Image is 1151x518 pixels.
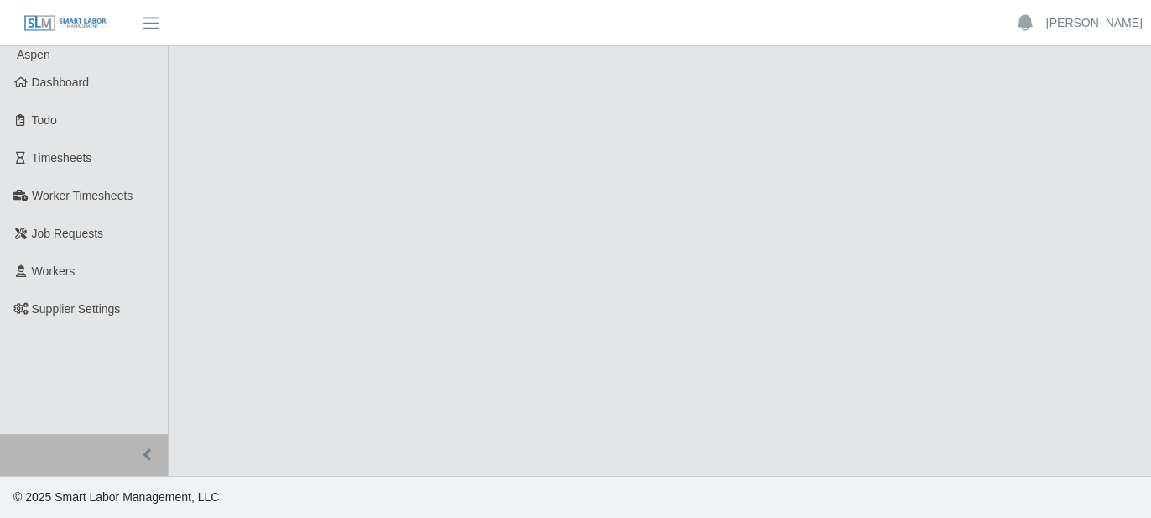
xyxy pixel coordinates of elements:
span: Workers [32,264,76,278]
span: Todo [32,113,57,127]
span: Aspen [17,48,50,61]
img: SLM Logo [23,14,107,33]
span: © 2025 Smart Labor Management, LLC [13,490,219,504]
a: [PERSON_NAME] [1046,14,1143,32]
span: Dashboard [32,76,90,89]
span: Supplier Settings [32,302,121,316]
span: Job Requests [32,227,104,240]
span: Timesheets [32,151,92,165]
span: Worker Timesheets [32,189,133,202]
